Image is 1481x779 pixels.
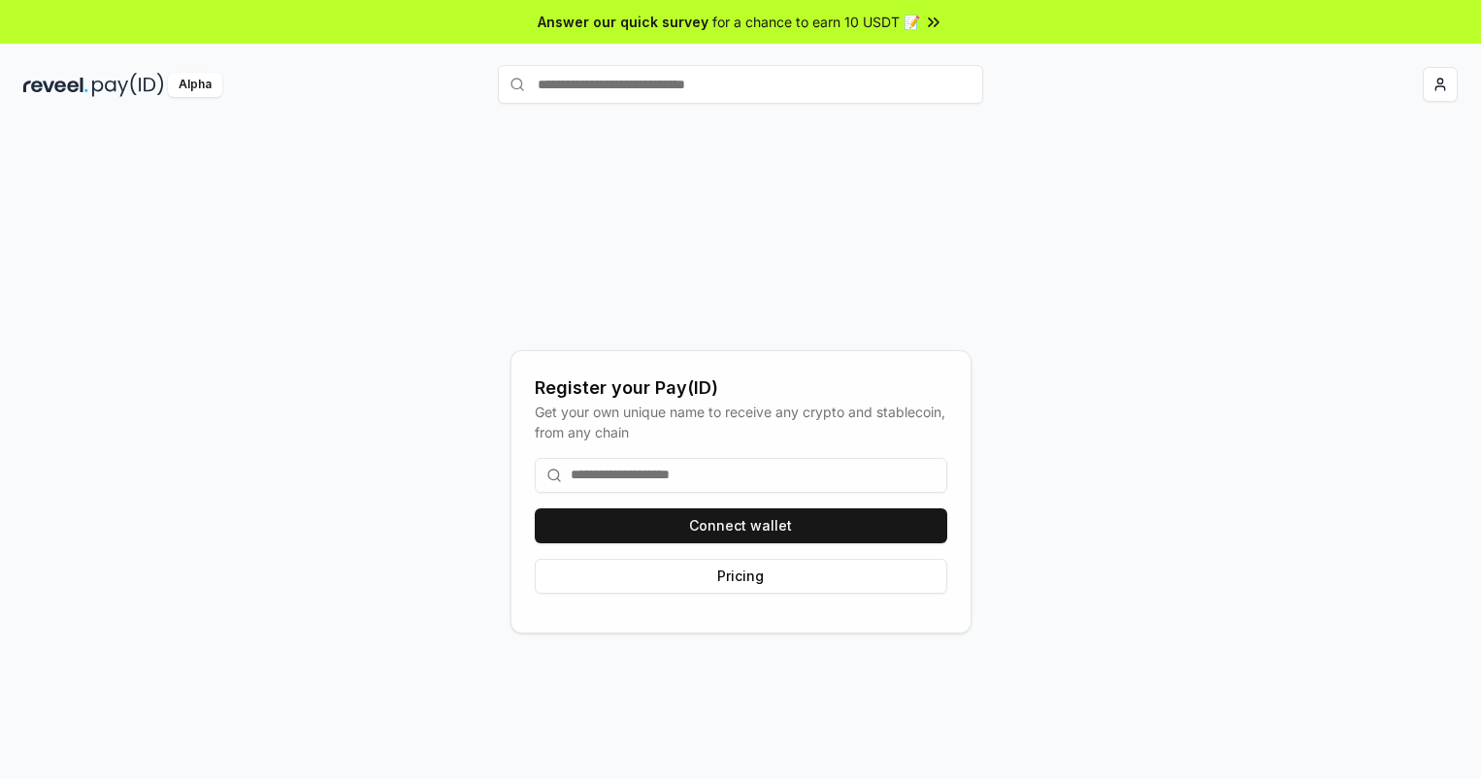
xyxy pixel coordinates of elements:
button: Connect wallet [535,508,947,543]
span: for a chance to earn 10 USDT 📝 [712,12,920,32]
img: reveel_dark [23,73,88,97]
div: Alpha [168,73,222,97]
div: Register your Pay(ID) [535,374,947,402]
div: Get your own unique name to receive any crypto and stablecoin, from any chain [535,402,947,442]
button: Pricing [535,559,947,594]
span: Answer our quick survey [538,12,708,32]
img: pay_id [92,73,164,97]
